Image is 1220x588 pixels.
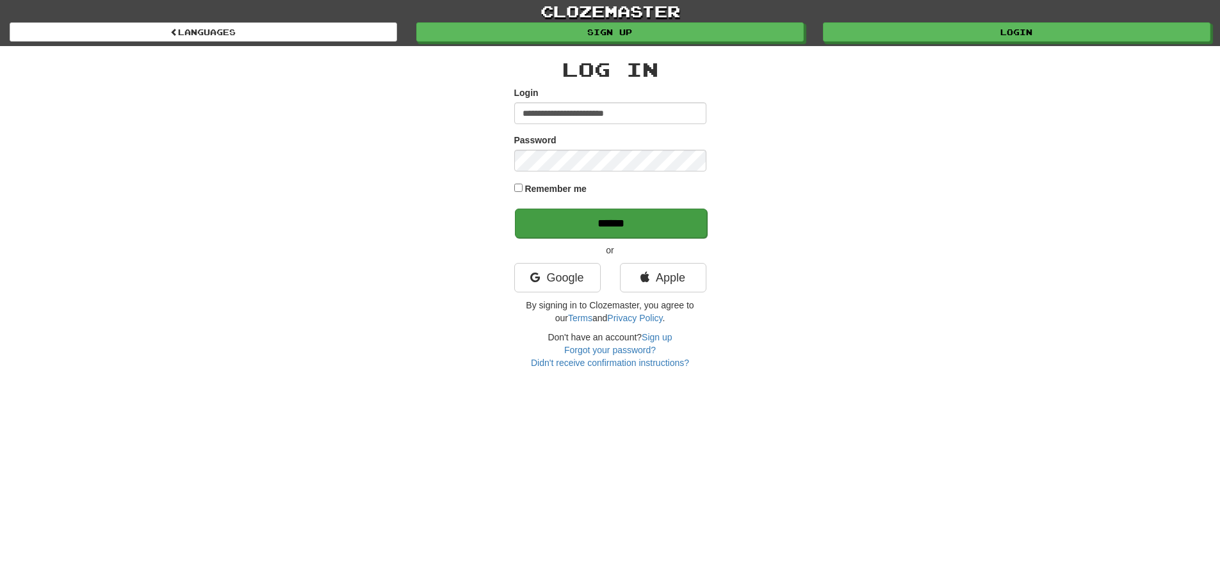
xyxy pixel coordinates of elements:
[416,22,804,42] a: Sign up
[10,22,397,42] a: Languages
[564,345,656,355] a: Forgot your password?
[607,313,662,323] a: Privacy Policy
[568,313,592,323] a: Terms
[514,134,557,147] label: Password
[620,263,706,292] a: Apple
[514,59,706,80] h2: Log In
[531,358,689,368] a: Didn't receive confirmation instructions?
[514,86,539,99] label: Login
[514,263,601,292] a: Google
[525,182,587,195] label: Remember me
[514,299,706,324] p: By signing in to Clozemaster, you agree to our and .
[823,22,1210,42] a: Login
[642,332,672,342] a: Sign up
[514,244,706,257] p: or
[514,331,706,369] div: Don't have an account?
